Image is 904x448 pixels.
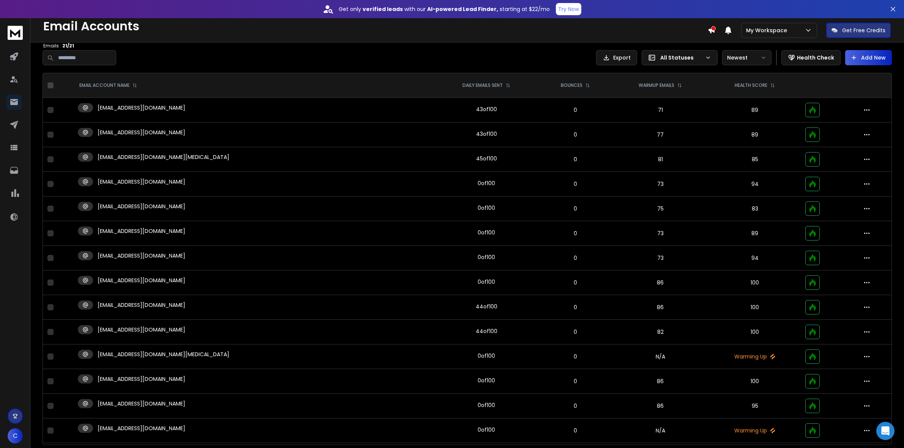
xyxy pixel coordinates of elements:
button: C [8,428,23,443]
td: 71 [612,98,709,123]
p: [EMAIL_ADDRESS][DOMAIN_NAME] [98,129,185,136]
td: N/A [612,344,709,369]
td: 100 [709,295,801,320]
td: 75 [612,196,709,221]
p: Try Now [558,5,579,13]
td: 94 [709,246,801,270]
p: BOUNCES [561,82,582,88]
p: [EMAIL_ADDRESS][DOMAIN_NAME] [98,277,185,284]
span: 21 / 21 [62,42,74,49]
strong: verified leads [363,5,403,13]
div: 0 of 100 [478,278,495,286]
td: 100 [709,369,801,394]
p: 0 [544,131,607,138]
td: 86 [612,369,709,394]
p: 0 [544,205,607,212]
div: 43 of 100 [476,105,497,113]
p: [EMAIL_ADDRESS][DOMAIN_NAME] [98,375,185,383]
p: My Workspace [746,27,790,34]
div: 44 of 100 [476,303,497,310]
p: WARMUP EMAILS [639,82,674,88]
p: 0 [544,353,607,360]
p: Get Free Credits [842,27,885,34]
p: [EMAIL_ADDRESS][DOMAIN_NAME][MEDICAL_DATA] [98,351,229,358]
div: Open Intercom Messenger [876,422,895,440]
td: 73 [612,221,709,246]
p: [EMAIL_ADDRESS][DOMAIN_NAME] [98,326,185,333]
p: Health Check [797,54,834,61]
button: Try Now [556,3,581,15]
div: 0 of 100 [478,377,495,384]
p: 0 [544,230,607,237]
p: 0 [544,106,607,114]
td: 95 [709,394,801,418]
div: 0 of 100 [478,204,495,212]
div: 0 of 100 [478,253,495,261]
div: EMAIL ACCOUNT NAME [79,82,137,88]
p: [EMAIL_ADDRESS][DOMAIN_NAME] [98,252,185,259]
div: 0 of 100 [478,426,495,434]
td: 77 [612,123,709,147]
button: Export [596,50,637,65]
div: 44 of 100 [476,327,497,335]
td: 83 [709,196,801,221]
td: 89 [709,221,801,246]
p: 0 [544,254,607,262]
td: 86 [612,270,709,295]
button: Add New [845,50,892,65]
p: 0 [544,402,607,410]
p: [EMAIL_ADDRESS][DOMAIN_NAME] [98,424,185,432]
p: 0 [544,427,607,434]
td: 94 [709,172,801,196]
p: 0 [544,180,607,188]
p: DAILY EMAILS SENT [462,82,503,88]
td: 100 [709,270,801,295]
p: [EMAIL_ADDRESS][DOMAIN_NAME] [98,178,185,185]
p: [EMAIL_ADDRESS][DOMAIN_NAME] [98,227,185,235]
p: [EMAIL_ADDRESS][DOMAIN_NAME][MEDICAL_DATA] [98,153,229,161]
p: 0 [544,377,607,385]
p: All Statuses [660,54,702,61]
div: 43 of 100 [476,130,497,138]
div: 0 of 100 [478,229,495,236]
td: 89 [709,98,801,123]
h1: Email Accounts [43,19,708,33]
td: 82 [612,320,709,344]
div: 0 of 100 [478,179,495,187]
p: 0 [544,303,607,311]
img: logo [8,26,23,40]
p: 0 [544,279,607,286]
p: Emails : [43,43,708,49]
div: 45 of 100 [476,155,497,162]
td: 85 [709,147,801,172]
td: 100 [709,320,801,344]
button: Get Free Credits [826,23,891,38]
p: 0 [544,328,607,336]
td: 86 [612,394,709,418]
strong: AI-powered Lead Finder, [427,5,498,13]
p: [EMAIL_ADDRESS][DOMAIN_NAME] [98,400,185,407]
td: 89 [709,123,801,147]
p: Warming Up [713,427,796,434]
button: Health Check [781,50,841,65]
td: N/A [612,418,709,443]
p: [EMAIL_ADDRESS][DOMAIN_NAME] [98,301,185,309]
p: HEALTH SCORE [735,82,767,88]
td: 86 [612,295,709,320]
p: [EMAIL_ADDRESS][DOMAIN_NAME] [98,203,185,210]
p: Warming Up [713,353,796,360]
button: Newest [722,50,771,65]
p: [EMAIL_ADDRESS][DOMAIN_NAME] [98,104,185,112]
div: 0 of 100 [478,352,495,360]
td: 81 [612,147,709,172]
td: 73 [612,246,709,270]
p: Get only with our starting at $22/mo [339,5,550,13]
p: 0 [544,156,607,163]
td: 73 [612,172,709,196]
div: 0 of 100 [478,401,495,409]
